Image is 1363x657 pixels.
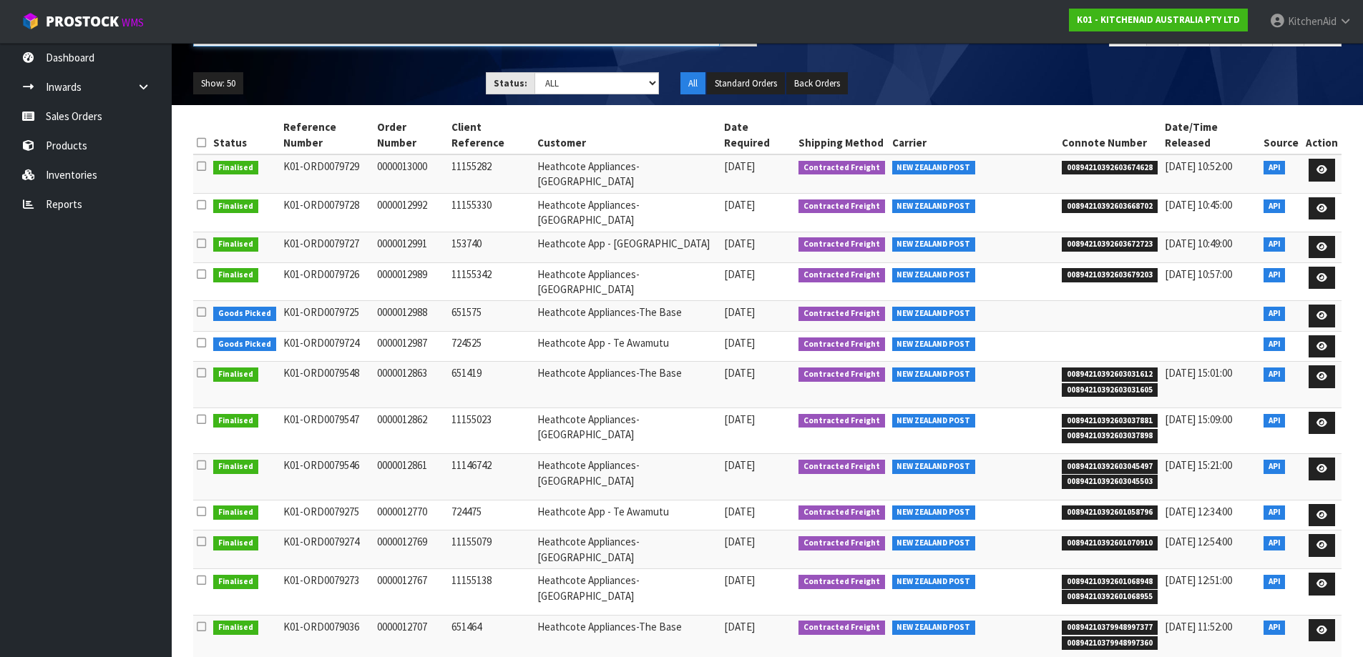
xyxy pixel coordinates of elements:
[373,116,448,154] th: Order Number
[373,362,448,407] td: 0000012863
[1062,414,1158,428] span: 00894210392603037881
[724,267,755,281] span: [DATE]
[724,336,755,350] span: [DATE]
[193,72,243,95] button: Show: 50
[1264,161,1286,175] span: API
[448,362,534,407] td: 651419
[280,530,374,569] td: K01-ORD0079274
[280,331,374,362] td: K01-ORD0079724
[122,16,144,29] small: WMS
[213,505,258,520] span: Finalised
[280,193,374,232] td: K01-ORD0079728
[1062,429,1158,443] span: 00894210392603037898
[1077,14,1240,26] strong: K01 - KITCHENAID AUSTRALIA PTY LTD
[892,414,976,428] span: NEW ZEALAND POST
[724,159,755,173] span: [DATE]
[795,116,889,154] th: Shipping Method
[280,362,374,407] td: K01-ORD0079548
[534,500,720,530] td: Heathcote App - Te Awamutu
[798,307,885,321] span: Contracted Freight
[892,536,976,550] span: NEW ZEALAND POST
[448,116,534,154] th: Client Reference
[448,569,534,615] td: 11155138
[494,77,527,89] strong: Status:
[534,193,720,232] td: Heathcote Appliances-[GEOGRAPHIC_DATA]
[1062,475,1158,489] span: 00894210392603045503
[1165,366,1232,380] span: [DATE] 15:01:00
[892,268,976,282] span: NEW ZEALAND POST
[889,116,1059,154] th: Carrier
[1058,116,1161,154] th: Connote Number
[1264,621,1286,635] span: API
[1062,367,1158,382] span: 00894210392603031612
[280,569,374,615] td: K01-ORD0079273
[534,454,720,500] td: Heathcote Appliances-[GEOGRAPHIC_DATA]
[534,569,720,615] td: Heathcote Appliances-[GEOGRAPHIC_DATA]
[1062,590,1158,604] span: 00894210392601068955
[1264,307,1286,321] span: API
[892,367,976,382] span: NEW ZEALAND POST
[1264,414,1286,428] span: API
[892,505,976,520] span: NEW ZEALAND POST
[1165,159,1232,173] span: [DATE] 10:52:00
[1165,198,1232,212] span: [DATE] 10:45:00
[213,161,258,175] span: Finalised
[534,362,720,407] td: Heathcote Appliances-The Base
[373,193,448,232] td: 0000012992
[798,237,885,252] span: Contracted Freight
[534,154,720,193] td: Heathcote Appliances-[GEOGRAPHIC_DATA]
[280,262,374,301] td: K01-ORD0079726
[798,536,885,550] span: Contracted Freight
[724,458,755,472] span: [DATE]
[210,116,280,154] th: Status
[448,500,534,530] td: 724475
[534,301,720,332] td: Heathcote Appliances-The Base
[724,505,755,518] span: [DATE]
[892,237,976,252] span: NEW ZEALAND POST
[1264,237,1286,252] span: API
[534,407,720,453] td: Heathcote Appliances-[GEOGRAPHIC_DATA]
[724,237,755,250] span: [DATE]
[213,199,258,214] span: Finalised
[1062,536,1158,550] span: 00894210392601070910
[1302,116,1342,154] th: Action
[373,569,448,615] td: 0000012767
[1264,199,1286,214] span: API
[798,199,885,214] span: Contracted Freight
[373,407,448,453] td: 0000012862
[1165,535,1232,548] span: [DATE] 12:54:00
[1062,268,1158,282] span: 00894210392603679203
[724,305,755,319] span: [DATE]
[724,198,755,212] span: [DATE]
[1264,367,1286,382] span: API
[798,575,885,589] span: Contracted Freight
[798,268,885,282] span: Contracted Freight
[798,621,885,635] span: Contracted Freight
[448,454,534,500] td: 11146742
[1260,116,1302,154] th: Source
[213,307,276,321] span: Goods Picked
[213,337,276,352] span: Goods Picked
[213,536,258,550] span: Finalised
[213,621,258,635] span: Finalised
[448,301,534,332] td: 651575
[1062,199,1158,214] span: 00894210392603668702
[534,530,720,569] td: Heathcote Appliances-[GEOGRAPHIC_DATA]
[798,337,885,352] span: Contracted Freight
[1062,505,1158,520] span: 00894210392601058796
[1062,460,1158,474] span: 00894210392603045497
[1165,573,1232,587] span: [DATE] 12:51:00
[280,301,374,332] td: K01-ORD0079725
[280,500,374,530] td: K01-ORD0079275
[892,161,976,175] span: NEW ZEALAND POST
[448,331,534,362] td: 724525
[1165,413,1232,426] span: [DATE] 15:09:00
[373,454,448,500] td: 0000012861
[1062,237,1158,252] span: 00894210392603672723
[707,72,785,95] button: Standard Orders
[892,575,976,589] span: NEW ZEALAND POST
[892,199,976,214] span: NEW ZEALAND POST
[1161,116,1260,154] th: Date/Time Released
[720,116,795,154] th: Date Required
[373,530,448,569] td: 0000012769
